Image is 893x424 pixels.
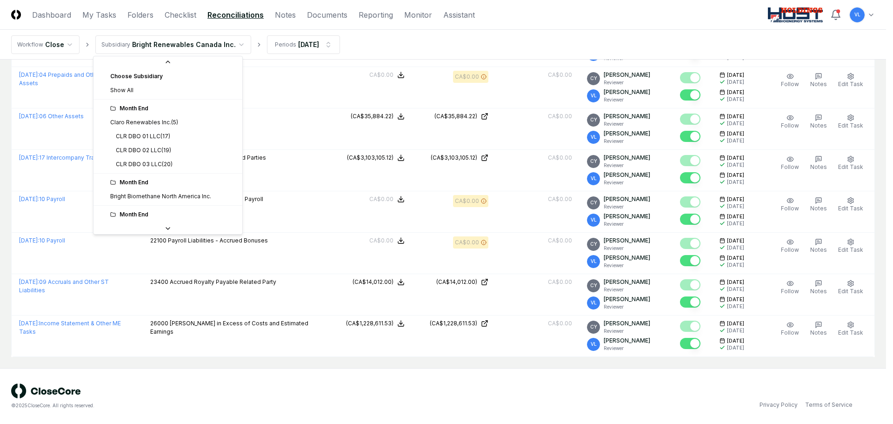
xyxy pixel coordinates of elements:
div: Bright Biomethane North America Inc. [110,192,211,201]
div: ( 19 ) [161,146,171,155]
div: Month End [110,178,237,187]
div: ( 20 ) [162,160,173,168]
div: ( 5 ) [171,118,178,127]
span: Show All [110,86,133,94]
div: CLR DBO 01 LLC [110,132,170,141]
div: ( 17 ) [160,132,170,141]
div: Claro Renewables Inc. [110,118,178,127]
div: CLR DBO 03 LLC [110,160,173,168]
div: Choose Subsidiary [95,69,240,83]
div: Month End [110,104,237,113]
div: CLR DBO 02 LLC [110,146,171,155]
div: Month End [110,210,237,219]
